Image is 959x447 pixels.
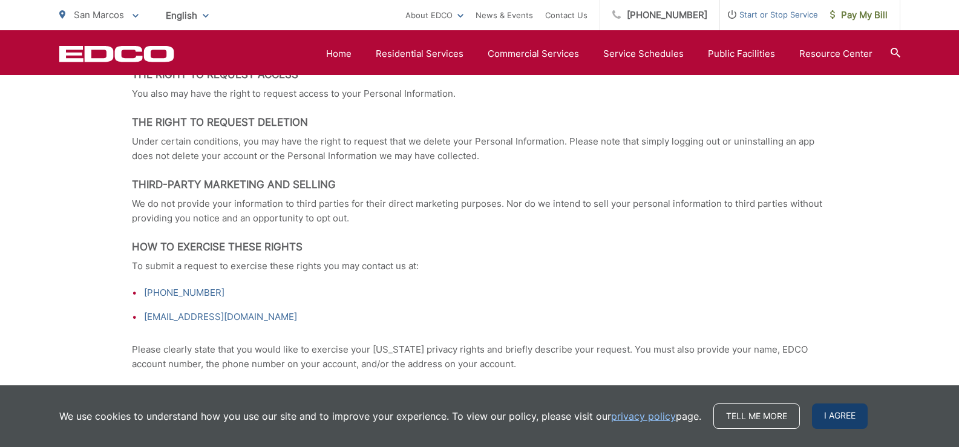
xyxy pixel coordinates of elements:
h3: How to Exercise These Rights [132,241,828,253]
a: Tell me more [713,403,800,429]
p: We use cookies to understand how you use our site and to improve your experience. To view our pol... [59,409,701,423]
span: English [157,5,218,26]
a: Home [326,47,352,61]
span: Pay My Bill [830,8,888,22]
a: Residential Services [376,47,463,61]
span: I agree [812,403,868,429]
a: [EMAIL_ADDRESS][DOMAIN_NAME] [144,310,297,324]
p: You also may have the right to request access to your Personal Information. [132,86,828,101]
h3: The Right to Request Deletion [132,116,828,128]
h3: Third-Party Marketing and Selling [132,178,828,191]
p: To submit a request to exercise these rights you may contact us at: [132,259,828,273]
p: Under certain conditions, you may have the right to request that we delete your Personal Informat... [132,134,828,163]
a: Public Facilities [708,47,775,61]
p: We do not provide your information to third parties for their direct marketing purposes. Nor do w... [132,197,828,226]
a: [PHONE_NUMBER] [144,285,224,300]
a: EDCD logo. Return to the homepage. [59,45,174,62]
a: About EDCO [405,8,463,22]
p: Please clearly state that you would like to exercise your [US_STATE] privacy rights and briefly d... [132,342,828,371]
a: Service Schedules [603,47,684,61]
a: Contact Us [545,8,588,22]
span: San Marcos [74,9,124,21]
p: If you make a request, we will acknowledge we have received it [DATE]. If you do not receive a re... [132,383,828,413]
a: Resource Center [799,47,872,61]
a: privacy policy [611,409,676,423]
a: News & Events [476,8,533,22]
a: Commercial Services [488,47,579,61]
